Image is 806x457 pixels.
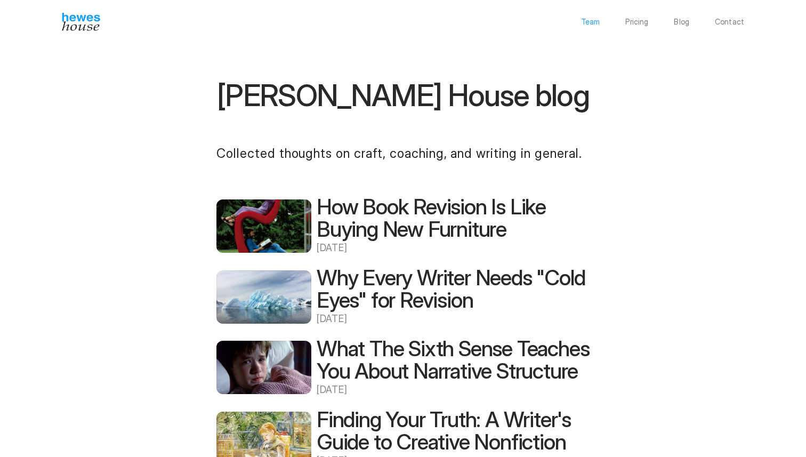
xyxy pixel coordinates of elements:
[317,338,590,382] h2: What The Sixth Sense Teaches You About Narrative Structure
[216,196,590,256] a: Revision is about a shift in perspective. How Book Revision Is Like Buying New Furniture[DATE]
[317,408,590,453] h2: Finding Your Truth: A Writer's Guide to Creative Nonfiction
[317,382,590,398] p: [DATE]
[216,80,590,111] h1: [PERSON_NAME] House blog
[674,18,689,26] a: Blog
[216,199,311,253] img: Revision is about a shift in perspective.
[581,18,600,26] a: Team
[317,311,590,327] p: [DATE]
[317,240,590,256] p: [DATE]
[715,18,744,26] a: Contact
[216,338,590,398] a: What The Sixth Sense Teaches You About Narrative Structure[DATE]
[625,18,648,26] a: Pricing
[317,267,590,311] h2: Why Every Writer Needs "Cold Eyes" for Revision
[216,267,590,327] a: Why Every Writer Needs "Cold Eyes" for Revision[DATE]
[216,143,590,164] p: Collected thoughts on craft, coaching, and writing in general.
[317,196,590,240] h2: How Book Revision Is Like Buying New Furniture
[62,13,100,31] img: Hewes House’s book coach services offer creative writing courses, writing class to learn differen...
